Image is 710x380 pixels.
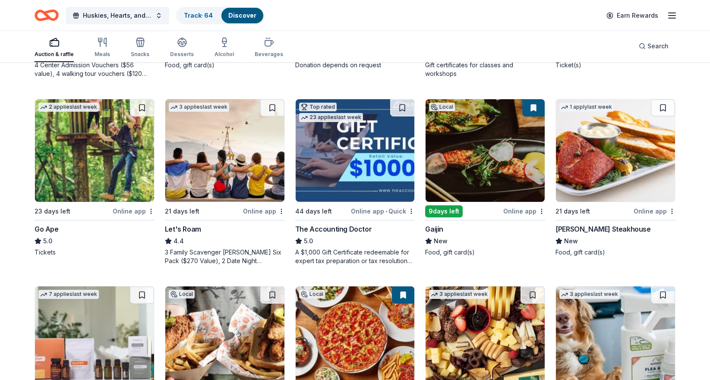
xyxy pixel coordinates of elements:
[83,10,152,21] span: Huskies, Hearts, and High Stakes
[559,290,620,299] div: 3 applies last week
[555,206,590,217] div: 21 days left
[434,236,448,246] span: New
[184,12,213,19] a: Track· 64
[228,12,256,19] a: Discover
[35,206,70,217] div: 23 days left
[131,34,149,62] button: Snacks
[429,290,489,299] div: 3 applies last week
[555,224,650,234] div: [PERSON_NAME] Steakhouse
[165,99,285,265] a: Image for Let's Roam3 applieslast week21 days leftOnline appLet's Roam4.43 Family Scavenger [PERS...
[169,103,229,112] div: 3 applies last week
[647,41,669,51] span: Search
[555,248,675,257] div: Food, gift card(s)
[295,206,332,217] div: 44 days left
[429,103,455,111] div: Local
[35,224,59,234] div: Go Ape
[35,99,155,257] a: Image for Go Ape2 applieslast week23 days leftOnline appGo Ape5.0Tickets
[243,206,285,217] div: Online app
[555,99,675,257] a: Image for Perry's Steakhouse1 applylast week21 days leftOnline app[PERSON_NAME] SteakhouseNewFood...
[425,224,443,234] div: Gaijin
[95,34,110,62] button: Meals
[165,224,201,234] div: Let's Roam
[169,290,195,298] div: Local
[95,51,110,58] div: Meals
[299,290,325,298] div: Local
[170,34,194,62] button: Desserts
[165,248,285,265] div: 3 Family Scavenger [PERSON_NAME] Six Pack ($270 Value), 2 Date Night Scavenger [PERSON_NAME] Two ...
[295,248,415,265] div: A $1,000 Gift Certificate redeemable for expert tax preparation or tax resolution services—recipi...
[131,51,149,58] div: Snacks
[165,99,284,202] img: Image for Let's Roam
[556,99,675,202] img: Image for Perry's Steakhouse
[601,8,663,23] a: Earn Rewards
[425,205,463,217] div: 9 days left
[295,99,415,265] a: Image for The Accounting DoctorTop rated23 applieslast week44 days leftOnline app•QuickThe Accoun...
[38,103,99,112] div: 2 applies last week
[503,206,545,217] div: Online app
[559,103,614,112] div: 1 apply last week
[215,51,234,58] div: Alcohol
[299,113,363,122] div: 23 applies last week
[35,51,74,58] div: Auction & raffle
[385,208,387,215] span: •
[634,206,675,217] div: Online app
[632,38,675,55] button: Search
[299,103,337,111] div: Top rated
[35,61,155,78] div: 4 Center Admission Vouchers ($56 value), 4 walking tour vouchers ($120 value, includes Center Adm...
[35,34,74,62] button: Auction & raffle
[35,248,155,257] div: Tickets
[174,236,184,246] span: 4.4
[38,290,99,299] div: 7 applies last week
[165,206,199,217] div: 21 days left
[425,248,545,257] div: Food, gift card(s)
[426,99,545,202] img: Image for Gaijin
[66,7,169,24] button: Huskies, Hearts, and High Stakes
[564,236,578,246] span: New
[295,61,415,69] div: Donation depends on request
[425,99,545,257] a: Image for GaijinLocal9days leftOnline appGaijinNewFood, gift card(s)
[165,61,285,69] div: Food, gift card(s)
[555,61,675,69] div: Ticket(s)
[35,5,59,25] a: Home
[43,236,52,246] span: 5.0
[255,51,283,58] div: Beverages
[296,99,415,202] img: Image for The Accounting Doctor
[176,7,264,24] button: Track· 64Discover
[35,99,154,202] img: Image for Go Ape
[425,61,545,78] div: Gift certificates for classes and workshops
[255,34,283,62] button: Beverages
[295,224,372,234] div: The Accounting Doctor
[170,51,194,58] div: Desserts
[351,206,415,217] div: Online app Quick
[215,34,234,62] button: Alcohol
[113,206,155,217] div: Online app
[304,236,313,246] span: 5.0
